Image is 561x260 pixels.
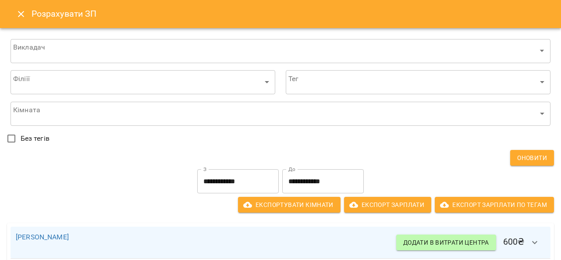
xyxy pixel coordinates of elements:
[245,199,334,210] span: Експортувати кімнати
[510,150,554,166] button: Оновити
[517,153,547,163] span: Оновити
[11,4,32,25] button: Close
[435,197,554,213] button: Експорт Зарплати по тегам
[286,70,550,95] div: ​
[442,199,547,210] span: Експорт Зарплати по тегам
[351,199,424,210] span: Експорт Зарплати
[11,70,275,95] div: ​
[403,237,489,248] span: Додати в витрати центра
[16,233,69,241] a: [PERSON_NAME]
[21,133,50,144] span: Без тегів
[238,197,341,213] button: Експортувати кімнати
[32,7,550,21] h6: Розрахувати ЗП
[11,101,550,126] div: ​
[396,232,545,253] h6: 600 ₴
[396,235,496,250] button: Додати в витрати центра
[344,197,431,213] button: Експорт Зарплати
[11,39,550,63] div: ​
